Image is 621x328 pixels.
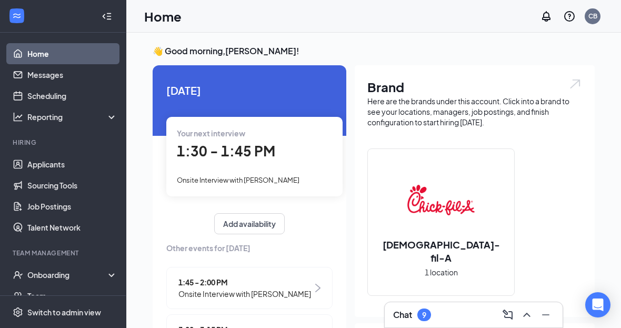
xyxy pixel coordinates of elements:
[568,78,582,90] img: open.6027fd2a22e1237b5b06.svg
[13,270,23,280] svg: UserCheck
[27,112,118,122] div: Reporting
[588,12,597,21] div: CB
[585,292,610,317] div: Open Intercom Messenger
[166,82,333,98] span: [DATE]
[177,176,299,184] span: Onsite Interview with [PERSON_NAME]
[563,10,576,23] svg: QuestionInfo
[27,43,117,64] a: Home
[12,11,22,21] svg: WorkstreamLogo
[27,217,117,238] a: Talent Network
[27,270,108,280] div: Onboarding
[407,166,475,234] img: Chick-fil-A
[27,85,117,106] a: Scheduling
[153,45,595,57] h3: 👋 Good morning, [PERSON_NAME] !
[214,213,285,234] button: Add availability
[13,249,115,257] div: Team Management
[393,309,412,321] h3: Chat
[27,196,117,217] a: Job Postings
[537,306,554,323] button: Minimize
[499,306,516,323] button: ComposeMessage
[367,78,582,96] h1: Brand
[178,276,311,288] span: 1:45 - 2:00 PM
[144,7,182,25] h1: Home
[502,309,514,321] svg: ComposeMessage
[27,64,117,85] a: Messages
[27,175,117,196] a: Sourcing Tools
[518,306,535,323] button: ChevronUp
[27,154,117,175] a: Applicants
[539,309,552,321] svg: Minimize
[13,138,115,147] div: Hiring
[27,285,117,306] a: Team
[27,307,101,317] div: Switch to admin view
[177,128,245,138] span: Your next interview
[13,307,23,317] svg: Settings
[520,309,533,321] svg: ChevronUp
[425,266,458,278] span: 1 location
[13,112,23,122] svg: Analysis
[540,10,553,23] svg: Notifications
[178,288,311,300] span: Onsite Interview with [PERSON_NAME]
[368,238,514,264] h2: [DEMOGRAPHIC_DATA]-fil-A
[422,311,426,320] div: 9
[367,96,582,127] div: Here are the brands under this account. Click into a brand to see your locations, managers, job p...
[102,11,112,22] svg: Collapse
[177,142,275,160] span: 1:30 - 1:45 PM
[166,242,333,254] span: Other events for [DATE]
